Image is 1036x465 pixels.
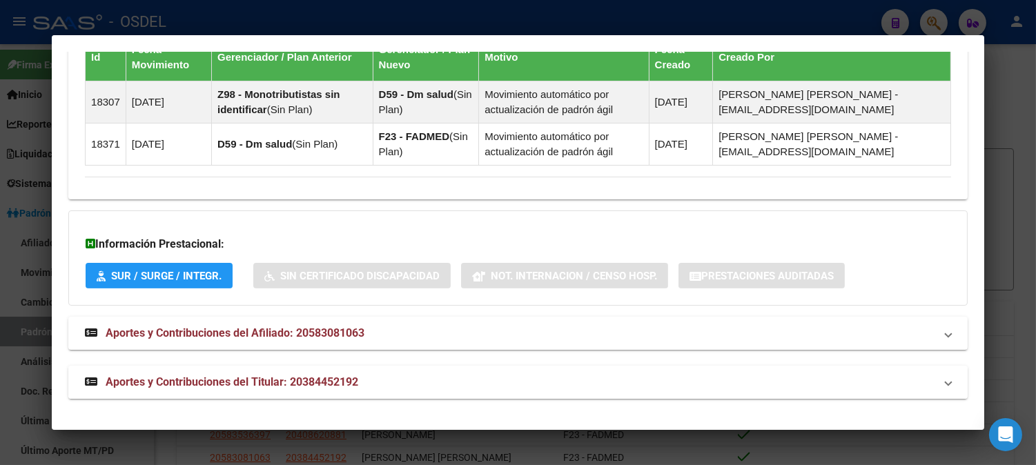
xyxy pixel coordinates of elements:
[379,88,472,115] span: Sin Plan
[373,81,479,123] td: ( )
[106,326,364,339] span: Aportes y Contribuciones del Afiliado: 20583081063
[649,81,713,123] td: [DATE]
[373,123,479,165] td: ( )
[461,263,668,288] button: Not. Internacion / Censo Hosp.
[713,123,951,165] td: [PERSON_NAME] [PERSON_NAME] - [EMAIL_ADDRESS][DOMAIN_NAME]
[111,270,222,282] span: SUR / SURGE / INTEGR.
[86,81,126,123] td: 18307
[713,81,951,123] td: [PERSON_NAME] [PERSON_NAME] - [EMAIL_ADDRESS][DOMAIN_NAME]
[491,270,657,282] span: Not. Internacion / Censo Hosp.
[68,317,968,350] mat-expansion-panel-header: Aportes y Contribuciones del Afiliado: 20583081063
[217,88,340,115] strong: Z98 - Monotributistas sin identificar
[126,81,211,123] td: [DATE]
[212,123,373,165] td: ( )
[126,123,211,165] td: [DATE]
[379,130,450,142] strong: F23 - FADMED
[379,130,468,157] span: Sin Plan
[68,366,968,399] mat-expansion-panel-header: Aportes y Contribuciones del Titular: 20384452192
[989,418,1022,451] div: Open Intercom Messenger
[678,263,845,288] button: Prestaciones Auditadas
[373,33,479,81] th: Gerenciador / Plan Nuevo
[217,138,292,150] strong: D59 - Dm salud
[212,81,373,123] td: ( )
[649,123,713,165] td: [DATE]
[280,270,440,282] span: Sin Certificado Discapacidad
[253,263,451,288] button: Sin Certificado Discapacidad
[649,33,713,81] th: Fecha Creado
[713,33,951,81] th: Creado Por
[126,33,211,81] th: Fecha Movimiento
[271,103,309,115] span: Sin Plan
[479,123,649,165] td: Movimiento automático por actualización de padrón ágil
[86,123,126,165] td: 18371
[86,263,233,288] button: SUR / SURGE / INTEGR.
[479,81,649,123] td: Movimiento automático por actualización de padrón ágil
[701,270,834,282] span: Prestaciones Auditadas
[86,33,126,81] th: Id
[86,236,950,253] h3: Información Prestacional:
[106,375,358,388] span: Aportes y Contribuciones del Titular: 20384452192
[379,88,453,100] strong: D59 - Dm salud
[479,33,649,81] th: Motivo
[295,138,334,150] span: Sin Plan
[212,33,373,81] th: Gerenciador / Plan Anterior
